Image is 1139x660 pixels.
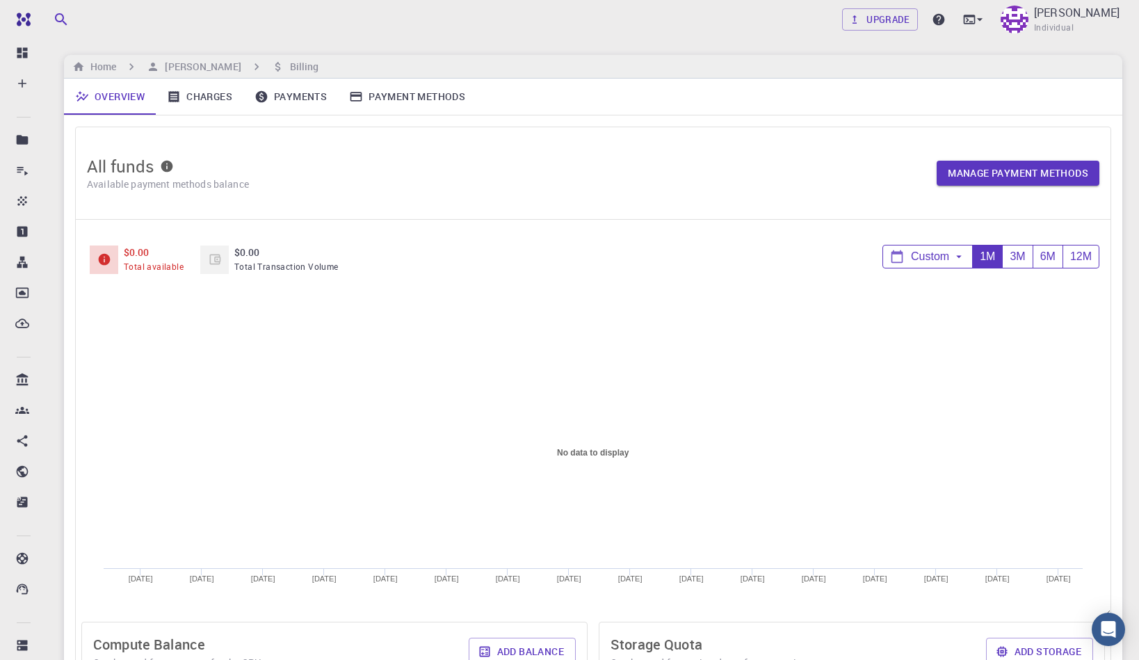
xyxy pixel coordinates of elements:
h6: [PERSON_NAME] [159,59,241,74]
tspan: [DATE] [312,574,337,583]
a: Payments [243,79,338,115]
div: 12M [1063,246,1099,268]
h6: $0.00 [234,245,339,260]
div: Open Intercom Messenger [1092,613,1125,646]
div: 3M [1002,246,1032,268]
h6: Billing [284,59,319,74]
tspan: [DATE] [129,574,153,583]
img: Azamat Kudaibergen [1001,6,1028,33]
tspan: [DATE] [1047,574,1071,583]
tspan: [DATE] [251,574,275,583]
nav: breadcrumb [70,59,321,74]
tspan: [DATE] [802,574,826,583]
a: Payment Methods [338,79,476,115]
tspan: [DATE] [618,574,643,583]
a: Charges [156,79,243,115]
span: Total available [124,261,184,272]
tspan: [DATE] [557,574,581,583]
tspan: [DATE] [741,574,765,583]
tspan: [DATE] [373,574,398,583]
tspan: [DATE] [435,574,459,583]
span: Individual [1034,21,1074,35]
h6: Compute Balance [93,634,307,656]
h6: Storage Quota [611,634,807,656]
img: logo [11,13,31,26]
tspan: [DATE] [863,574,887,583]
h5: All funds [87,155,154,177]
a: Manage payment methods [937,161,1099,186]
h6: $0.00 [124,245,184,260]
tspan: [DATE] [924,574,948,583]
tspan: [DATE] [496,574,520,583]
div: 1M [972,246,1002,268]
tspan: [DATE] [985,574,1010,583]
tspan: No data to display [557,448,629,458]
span: Total Transaction Volume [234,261,339,272]
a: Upgrade [842,8,918,31]
p: Available payment methods balance [87,177,249,191]
p: [PERSON_NAME] [1034,4,1120,21]
span: Custom [911,250,949,263]
div: 6M [1033,246,1063,268]
a: Overview [64,79,156,115]
tspan: [DATE] [679,574,704,583]
h6: Home [85,59,116,74]
span: Support [28,10,78,22]
tspan: [DATE] [190,574,214,583]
